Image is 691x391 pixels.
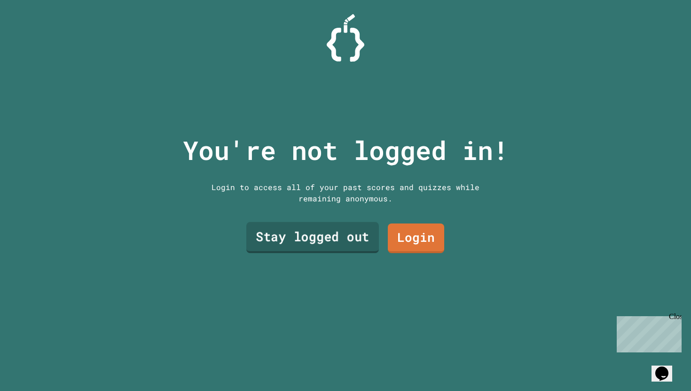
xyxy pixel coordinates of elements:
a: Stay logged out [246,222,379,253]
iframe: chat widget [613,312,682,352]
iframe: chat widget [652,353,682,382]
a: Login [388,223,444,253]
img: Logo.svg [327,14,364,62]
div: Login to access all of your past scores and quizzes while remaining anonymous. [204,182,487,204]
div: Chat with us now!Close [4,4,65,60]
p: You're not logged in! [183,131,509,170]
